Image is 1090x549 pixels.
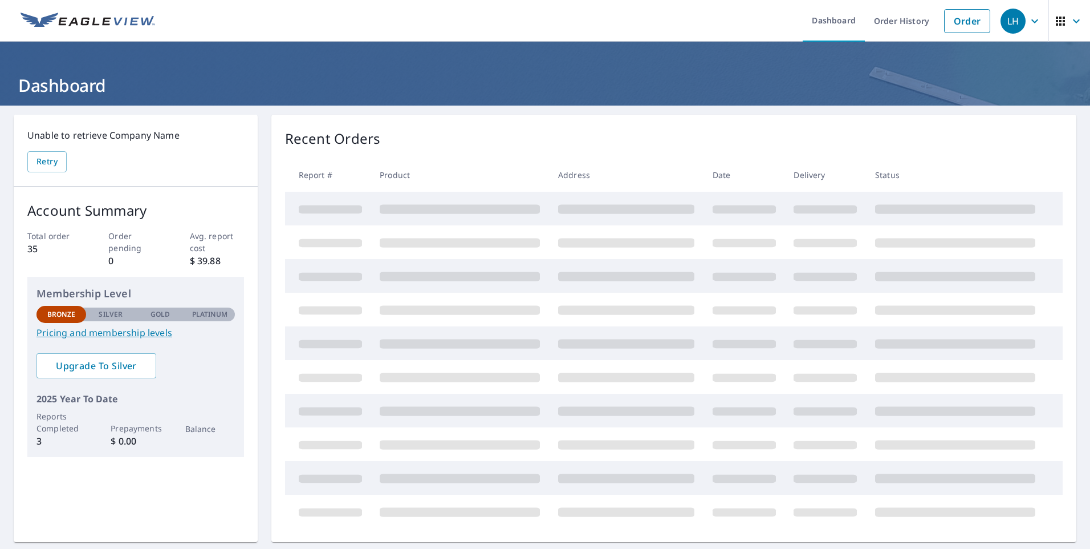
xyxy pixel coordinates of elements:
[36,286,235,301] p: Membership Level
[192,309,228,320] p: Platinum
[36,353,156,378] a: Upgrade To Silver
[108,230,162,254] p: Order pending
[27,230,82,242] p: Total order
[36,434,86,448] p: 3
[944,9,990,33] a: Order
[36,392,235,406] p: 2025 Year To Date
[99,309,123,320] p: Silver
[14,74,1076,97] h1: Dashboard
[371,158,549,192] th: Product
[703,158,785,192] th: Date
[285,128,381,149] p: Recent Orders
[27,128,244,142] p: Unable to retrieve Company Name
[866,158,1044,192] th: Status
[285,158,371,192] th: Report #
[1000,9,1026,34] div: LH
[111,434,160,448] p: $ 0.00
[47,309,76,320] p: Bronze
[36,410,86,434] p: Reports Completed
[108,254,162,268] p: 0
[549,158,703,192] th: Address
[784,158,866,192] th: Delivery
[151,309,170,320] p: Gold
[27,242,82,256] p: 35
[27,200,244,221] p: Account Summary
[190,254,244,268] p: $ 39.88
[46,360,147,372] span: Upgrade To Silver
[36,326,235,340] a: Pricing and membership levels
[190,230,244,254] p: Avg. report cost
[185,423,235,435] p: Balance
[36,155,58,169] span: Retry
[21,13,155,30] img: EV Logo
[27,151,67,172] button: Retry
[111,422,160,434] p: Prepayments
